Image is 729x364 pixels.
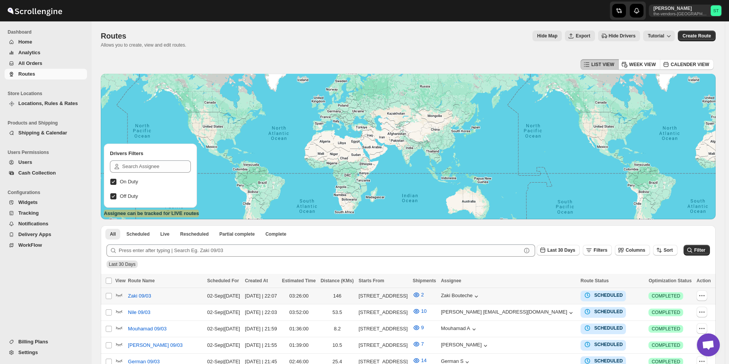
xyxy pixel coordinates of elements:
button: Sort [653,245,677,256]
span: Home [18,39,32,45]
span: Starts From [358,278,384,283]
span: 9 [421,325,424,330]
button: Notifications [5,218,87,229]
span: Users [18,159,32,165]
span: Create Route [682,33,711,39]
span: Nile 09/03 [128,309,150,316]
span: Shipments [413,278,436,283]
div: [DATE] | 22:03 [245,309,277,316]
span: 02-Sep | [DATE] [207,309,240,315]
button: Delivery Apps [5,229,87,240]
div: [DATE] | 21:59 [245,325,277,333]
div: [STREET_ADDRESS] [358,309,408,316]
button: [PERSON_NAME] 09/03 [123,339,187,351]
div: [DATE] | 21:55 [245,341,277,349]
button: Analytics [5,47,87,58]
span: Filter [694,248,705,253]
p: Allows you to create, view and edit routes. [101,42,186,48]
span: Route Status [581,278,609,283]
button: Map action label [532,31,562,41]
button: 10 [408,305,431,317]
span: 02-Sep | [DATE] [207,342,240,348]
span: LIST VIEW [591,61,614,68]
button: 7 [408,338,428,350]
span: Simcha Trieger [711,5,721,16]
span: COMPLETED [652,326,680,332]
button: SCHEDULED [584,341,623,348]
span: COMPLETED [652,342,680,348]
b: SCHEDULED [594,309,623,314]
span: Sort [664,248,673,253]
div: [STREET_ADDRESS] [358,292,408,300]
span: Shipping & Calendar [18,130,67,136]
span: Routes [101,32,126,40]
input: Search Assignee [122,160,191,173]
span: Settings [18,349,38,355]
b: SCHEDULED [594,358,623,364]
button: Billing Plans [5,336,87,347]
button: Mouhamad 09/03 [123,323,171,335]
span: Off Duty [120,193,138,199]
span: [PERSON_NAME] 09/03 [128,341,182,349]
button: LIST VIEW [581,59,619,70]
span: 02-Sep | [DATE] [207,326,240,332]
button: Routes [5,69,87,79]
span: Store Locations [8,91,88,97]
div: [DATE] | 22:07 [245,292,277,300]
span: Hide Drivers [609,33,636,39]
div: 53.5 [321,309,354,316]
span: On Duty [120,179,138,184]
button: All routes [105,229,120,239]
img: ScrollEngine [6,1,63,20]
div: [STREET_ADDRESS] [358,325,408,333]
b: SCHEDULED [594,342,623,347]
span: Billing Plans [18,339,48,345]
span: COMPLETED [652,293,680,299]
span: View [115,278,126,283]
button: [PERSON_NAME] [EMAIL_ADDRESS][DOMAIN_NAME] [441,309,575,317]
button: Filter [684,245,710,256]
span: 10 [421,308,426,314]
button: Tracking [5,208,87,218]
button: Mouhamad A [441,325,478,333]
span: WorkFlow [18,242,42,248]
span: Mouhamad 09/03 [128,325,166,333]
span: Tracking [18,210,39,216]
button: SCHEDULED [584,291,623,299]
button: Zaki 09/03 [123,290,156,302]
button: Widgets [5,197,87,208]
label: Assignee can be tracked for LIVE routes [104,210,199,217]
div: 03:52:00 [282,309,316,316]
span: COMPLETED [652,309,680,315]
button: [PERSON_NAME] [441,342,489,349]
button: CALENDER VIEW [660,59,714,70]
button: Tutorial [643,31,675,41]
button: Shipping & Calendar [5,128,87,138]
span: Routes [18,71,35,77]
button: Users [5,157,87,168]
span: Widgets [18,199,37,205]
button: Export [565,31,595,41]
span: 7 [421,341,424,347]
button: User menu [649,5,722,17]
button: Zaki Bouteche [441,293,480,300]
span: Filters [594,248,607,253]
div: 8.2 [321,325,354,333]
button: SCHEDULED [584,308,623,315]
b: SCHEDULED [594,325,623,331]
button: Nile 09/03 [123,306,155,319]
span: Export [576,33,590,39]
span: Analytics [18,50,40,55]
span: Last 30 Days [547,248,575,253]
div: 01:39:00 [282,341,316,349]
span: Live [160,231,169,237]
span: Cash Collection [18,170,56,176]
span: All [110,231,116,237]
button: WorkFlow [5,240,87,251]
span: Delivery Apps [18,231,51,237]
button: Cash Collection [5,168,87,178]
span: CALENDER VIEW [671,61,709,68]
span: 2 [421,292,424,298]
span: Estimated Time [282,278,316,283]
